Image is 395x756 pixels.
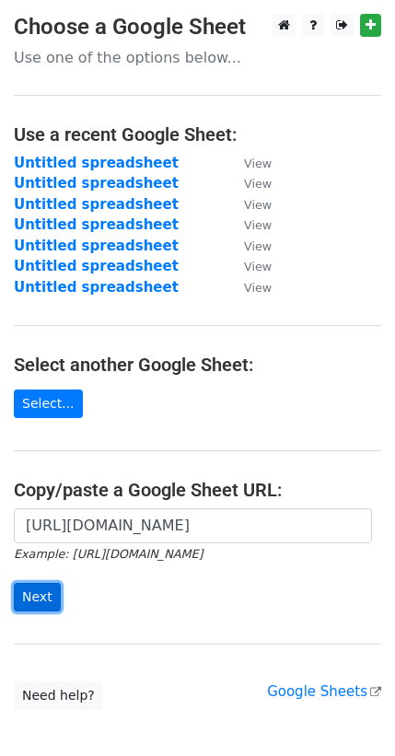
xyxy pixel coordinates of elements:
[14,354,381,376] h4: Select another Google Sheet:
[14,238,179,254] a: Untitled spreadsheet
[14,196,179,213] a: Untitled spreadsheet
[226,258,272,274] a: View
[244,239,272,253] small: View
[14,583,61,611] input: Next
[244,157,272,170] small: View
[14,508,372,543] input: Paste your Google Sheet URL here
[244,177,272,191] small: View
[226,279,272,296] a: View
[14,547,203,561] small: Example: [URL][DOMAIN_NAME]
[244,218,272,232] small: View
[14,123,381,145] h4: Use a recent Google Sheet:
[244,260,272,273] small: View
[14,279,179,296] a: Untitled spreadsheet
[303,668,395,756] iframe: Chat Widget
[14,216,179,233] a: Untitled spreadsheet
[14,48,381,67] p: Use one of the options below...
[244,198,272,212] small: View
[226,216,272,233] a: View
[14,258,179,274] a: Untitled spreadsheet
[14,479,381,501] h4: Copy/paste a Google Sheet URL:
[14,155,179,171] a: Untitled spreadsheet
[14,390,83,418] a: Select...
[14,681,103,710] a: Need help?
[226,196,272,213] a: View
[267,683,381,700] a: Google Sheets
[14,14,381,41] h3: Choose a Google Sheet
[14,175,179,192] a: Untitled spreadsheet
[226,175,272,192] a: View
[226,155,272,171] a: View
[226,238,272,254] a: View
[244,281,272,295] small: View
